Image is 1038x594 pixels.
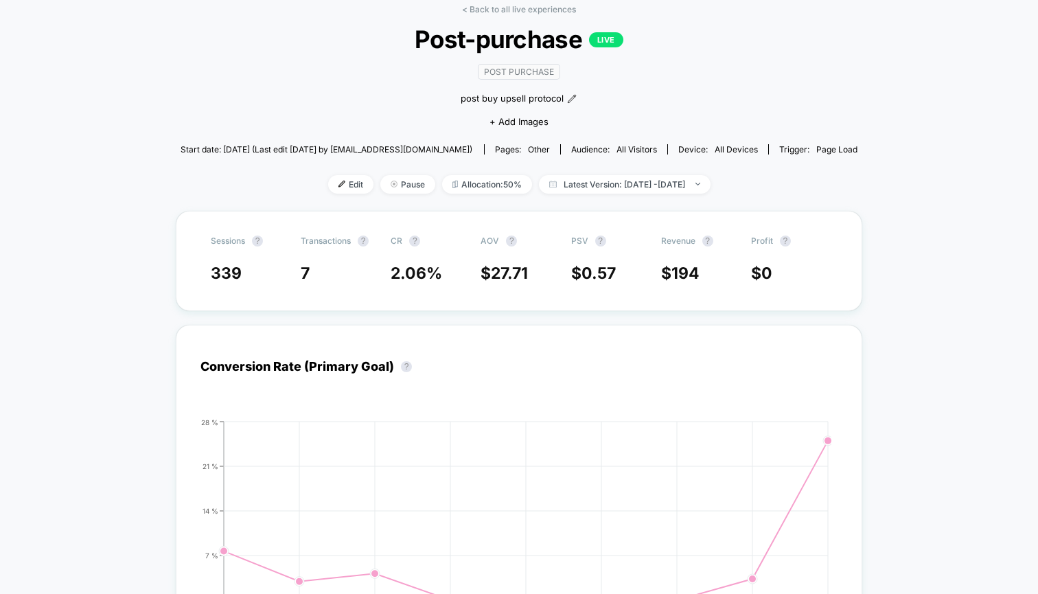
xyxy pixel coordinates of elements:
a: < Back to all live experiences [462,4,576,14]
span: all devices [715,144,758,155]
img: rebalance [452,181,458,188]
button: ? [595,236,606,247]
button: ? [358,236,369,247]
span: + Add Images [489,116,549,127]
span: 194 [671,264,700,283]
div: Trigger: [779,144,857,155]
img: calendar [549,181,557,187]
button: ? [401,361,412,372]
span: AOV [481,236,499,246]
span: $ [661,264,700,283]
button: ? [252,236,263,247]
span: 0.57 [581,264,616,283]
span: 7 [301,264,310,283]
span: Latest Version: [DATE] - [DATE] [539,175,711,194]
button: ? [506,236,517,247]
span: 27.71 [491,264,528,283]
span: All Visitors [616,144,657,155]
span: Transactions [301,236,351,246]
span: PSV [571,236,588,246]
div: Audience: [571,144,657,155]
span: $ [751,264,772,283]
span: other [528,144,550,155]
tspan: 14 % [203,506,218,514]
p: LIVE [589,32,623,47]
img: edit [338,181,345,187]
span: $ [571,264,616,283]
span: Start date: [DATE] (Last edit [DATE] by [EMAIL_ADDRESS][DOMAIN_NAME]) [181,144,472,155]
tspan: 28 % [201,418,218,426]
span: Sessions [211,236,245,246]
span: Profit [751,236,773,246]
span: 2.06 % [391,264,442,283]
span: Revenue [661,236,695,246]
span: Allocation: 50% [442,175,532,194]
div: Pages: [495,144,550,155]
span: post buy upsell protocol [461,92,564,106]
img: end [695,183,700,185]
span: CR [391,236,402,246]
span: Post Purchase [478,64,560,80]
span: 339 [211,264,242,283]
span: $ [481,264,528,283]
img: end [391,181,397,187]
button: ? [702,236,713,247]
span: Device: [667,144,768,155]
div: Conversion Rate (Primary Goal) [200,359,419,374]
button: ? [409,236,420,247]
span: Post-purchase [214,25,824,54]
tspan: 7 % [205,551,218,559]
button: ? [780,236,791,247]
span: 0 [761,264,772,283]
span: Pause [380,175,435,194]
span: Edit [328,175,373,194]
span: Page Load [816,144,857,155]
tspan: 21 % [203,461,218,470]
